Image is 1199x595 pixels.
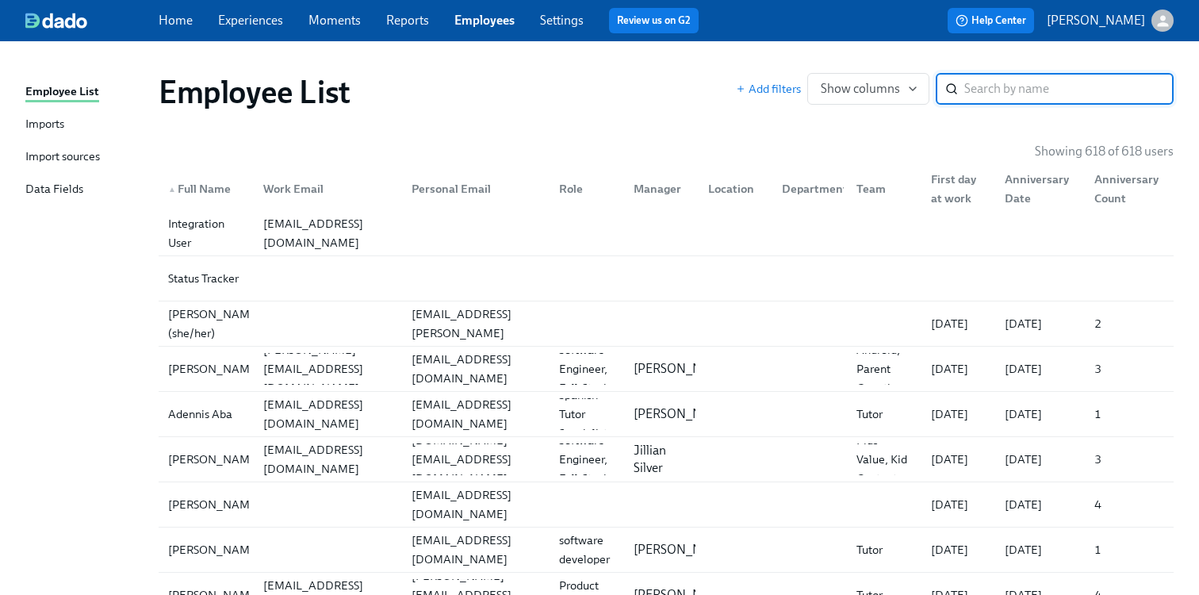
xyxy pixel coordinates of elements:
[998,170,1081,208] div: Anniversary Date
[769,173,844,205] div: Department
[257,340,399,397] div: [PERSON_NAME][EMAIL_ADDRESS][DOMAIN_NAME]
[998,450,1081,469] div: [DATE]
[162,269,251,288] div: Status Tracker
[844,173,918,205] div: Team
[454,13,515,28] a: Employees
[1047,12,1145,29] p: [PERSON_NAME]
[1088,314,1170,333] div: 2
[162,305,267,343] div: [PERSON_NAME] (she/her)
[1088,405,1170,424] div: 1
[925,359,993,378] div: [DATE]
[998,359,1081,378] div: [DATE]
[159,392,1174,437] a: Adennis Aba[EMAIL_ADDRESS][DOMAIN_NAME][EMAIL_ADDRESS][DOMAIN_NAME]Spanish Tutor Specialist[PERSO...
[162,450,267,469] div: [PERSON_NAME]
[998,405,1081,424] div: [DATE]
[25,180,146,200] a: Data Fields
[159,211,1174,255] div: Integration User[EMAIL_ADDRESS][DOMAIN_NAME]
[159,437,1174,482] a: [PERSON_NAME][EMAIL_ADDRESS][DOMAIN_NAME][DOMAIN_NAME][EMAIL_ADDRESS][DOMAIN_NAME]Software Engine...
[1088,540,1170,559] div: 1
[948,8,1034,33] button: Help Center
[251,173,399,205] div: Work Email
[159,392,1174,436] div: Adennis Aba[EMAIL_ADDRESS][DOMAIN_NAME][EMAIL_ADDRESS][DOMAIN_NAME]Spanish Tutor Specialist[PERSO...
[308,13,361,28] a: Moments
[25,115,64,135] div: Imports
[850,179,918,198] div: Team
[405,286,547,362] div: [PERSON_NAME][EMAIL_ADDRESS][PERSON_NAME][DOMAIN_NAME]
[634,405,732,423] p: [PERSON_NAME]
[257,395,399,433] div: [EMAIL_ADDRESS][DOMAIN_NAME]
[634,442,689,477] p: Jillian Silver
[850,540,918,559] div: Tutor
[162,359,267,378] div: [PERSON_NAME]
[621,173,695,205] div: Manager
[25,115,146,135] a: Imports
[634,360,732,378] p: [PERSON_NAME]
[257,440,399,478] div: [EMAIL_ADDRESS][DOMAIN_NAME]
[992,173,1081,205] div: Anniversary Date
[159,347,1174,391] div: [PERSON_NAME][PERSON_NAME][EMAIL_ADDRESS][DOMAIN_NAME][EMAIL_ADDRESS][DOMAIN_NAME]Software Engine...
[162,179,251,198] div: Full Name
[159,437,1174,482] div: [PERSON_NAME][EMAIL_ADDRESS][DOMAIN_NAME][DOMAIN_NAME][EMAIL_ADDRESS][DOMAIN_NAME]Software Engine...
[399,173,547,205] div: Personal Email
[25,148,100,167] div: Import sources
[25,148,146,167] a: Import sources
[25,83,99,102] div: Employee List
[162,405,251,424] div: Adennis Aba
[159,73,351,111] h1: Employee List
[695,173,770,205] div: Location
[405,350,547,388] div: [EMAIL_ADDRESS][DOMAIN_NAME]
[162,495,267,514] div: [PERSON_NAME]
[159,256,1174,301] a: Status Tracker
[159,211,1174,256] a: Integration User[EMAIL_ADDRESS][DOMAIN_NAME]
[546,173,621,205] div: Role
[25,83,146,102] a: Employee List
[553,386,621,443] div: Spanish Tutor Specialist
[405,486,547,524] div: [EMAIL_ADDRESS][DOMAIN_NAME]
[162,173,251,205] div: ▲Full Name
[540,13,584,28] a: Settings
[168,186,176,194] span: ▲
[850,340,918,397] div: Android, Parent Growth
[386,13,429,28] a: Reports
[1035,143,1174,160] p: Showing 618 of 618 users
[159,13,193,28] a: Home
[25,13,87,29] img: dado
[553,340,621,397] div: Software Engineer, Full-Stack
[736,81,801,97] button: Add filters
[405,179,547,198] div: Personal Email
[553,431,621,488] div: Software Engineer, Full-Stack
[925,405,993,424] div: [DATE]
[925,495,993,514] div: [DATE]
[257,179,399,198] div: Work Email
[925,540,993,559] div: [DATE]
[918,173,993,205] div: First day at work
[159,482,1174,528] a: [PERSON_NAME][EMAIL_ADDRESS][DOMAIN_NAME][DATE][DATE]4
[634,541,732,559] p: [PERSON_NAME]
[1088,359,1170,378] div: 3
[609,8,699,33] button: Review us on G2
[405,531,547,569] div: [EMAIL_ADDRESS][DOMAIN_NAME]
[850,405,918,424] div: Tutor
[162,540,267,559] div: [PERSON_NAME]
[1082,173,1170,205] div: Anniversary Count
[956,13,1026,29] span: Help Center
[964,73,1174,105] input: Search by name
[807,73,929,105] button: Show columns
[998,495,1081,514] div: [DATE]
[25,13,159,29] a: dado
[925,314,993,333] div: [DATE]
[925,450,993,469] div: [DATE]
[776,179,854,198] div: Department
[25,180,83,200] div: Data Fields
[405,431,547,488] div: [DOMAIN_NAME][EMAIL_ADDRESS][DOMAIN_NAME]
[405,395,547,433] div: [EMAIL_ADDRESS][DOMAIN_NAME]
[702,179,770,198] div: Location
[553,531,621,569] div: software developer
[998,540,1081,559] div: [DATE]
[1088,495,1170,514] div: 4
[159,528,1174,573] a: [PERSON_NAME][EMAIL_ADDRESS][DOMAIN_NAME]software developer[PERSON_NAME]Tutor[DATE][DATE]1
[1047,10,1174,32] button: [PERSON_NAME]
